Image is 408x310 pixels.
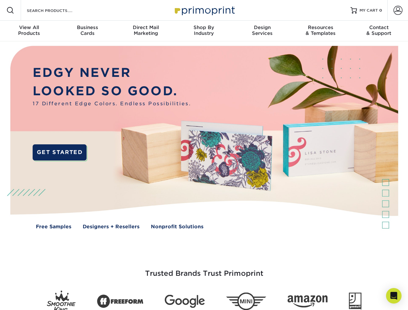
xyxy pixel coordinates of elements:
div: Industry [175,25,233,36]
a: Designers + Resellers [83,223,140,231]
img: Amazon [288,295,328,308]
span: 0 [379,8,382,13]
a: GET STARTED [33,144,87,160]
span: Business [58,25,116,30]
div: & Support [350,25,408,36]
a: BusinessCards [58,21,116,41]
span: Resources [291,25,350,30]
img: Primoprint [172,3,236,17]
a: Free Samples [36,223,71,231]
h3: Trusted Brands Trust Primoprint [15,254,393,285]
div: Services [233,25,291,36]
div: Open Intercom Messenger [386,288,402,304]
div: Marketing [117,25,175,36]
span: Design [233,25,291,30]
p: EDGY NEVER [33,64,191,82]
a: Direct MailMarketing [117,21,175,41]
span: Direct Mail [117,25,175,30]
span: Shop By [175,25,233,30]
img: Google [165,295,205,308]
img: Goodwill [349,293,361,310]
a: Contact& Support [350,21,408,41]
a: Nonprofit Solutions [151,223,204,231]
span: Contact [350,25,408,30]
input: SEARCH PRODUCTS..... [26,6,89,14]
span: 17 Different Edge Colors. Endless Possibilities. [33,100,191,108]
a: Shop ByIndustry [175,21,233,41]
div: & Templates [291,25,350,36]
iframe: Google Customer Reviews [2,290,55,308]
div: Cards [58,25,116,36]
p: LOOKED SO GOOD. [33,82,191,100]
a: Resources& Templates [291,21,350,41]
a: DesignServices [233,21,291,41]
span: MY CART [360,8,378,13]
